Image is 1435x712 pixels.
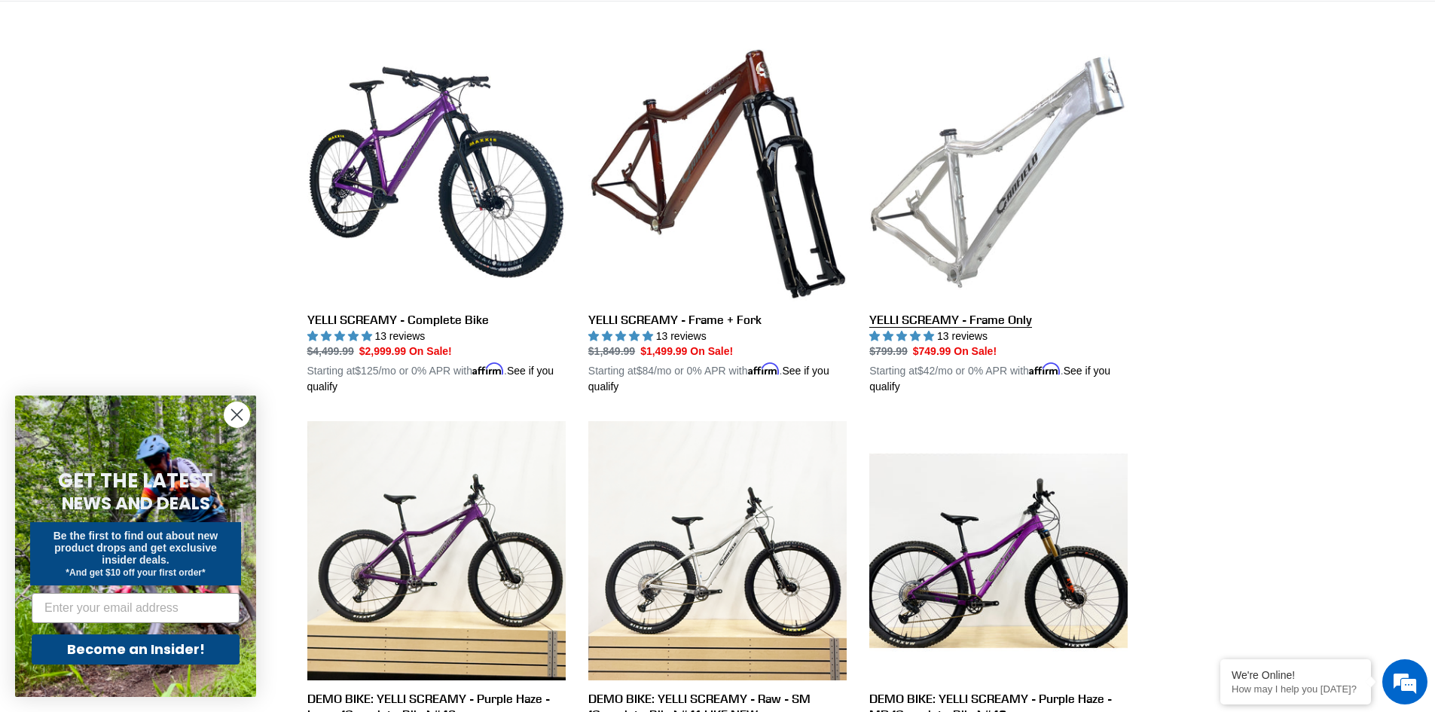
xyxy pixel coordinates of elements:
div: We're Online! [1232,669,1360,681]
div: Navigation go back [17,83,39,105]
span: *And get $10 off your first order* [66,567,205,578]
div: Chat with us now [101,84,276,104]
button: Close dialog [224,402,250,428]
span: We're online! [87,190,208,342]
span: GET THE LATEST [58,467,213,494]
span: NEWS AND DEALS [62,491,210,515]
div: Minimize live chat window [247,8,283,44]
span: Be the first to find out about new product drops and get exclusive insider deals. [53,530,218,566]
p: How may I help you today? [1232,683,1360,695]
img: d_696896380_company_1647369064580_696896380 [48,75,86,113]
textarea: Type your message and hit 'Enter' [8,411,287,464]
input: Enter your email address [32,593,240,623]
button: Become an Insider! [32,634,240,665]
